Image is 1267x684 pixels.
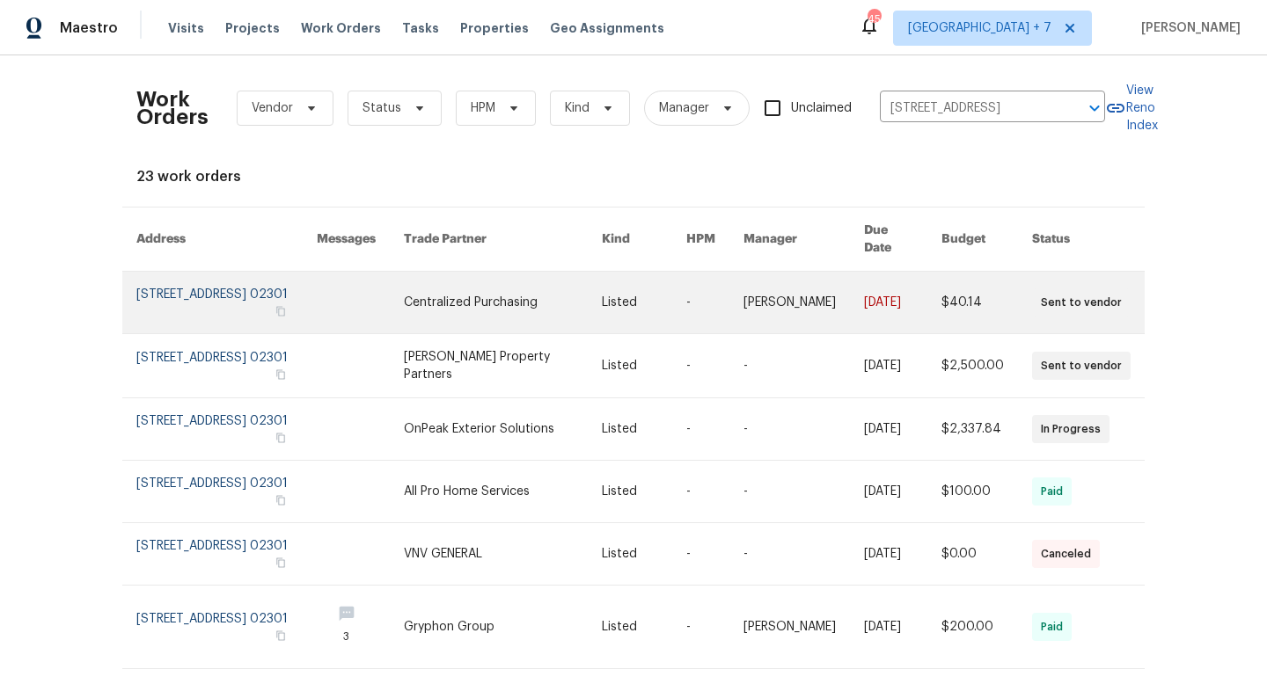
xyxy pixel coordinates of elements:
span: Projects [225,19,280,37]
td: - [672,272,729,334]
span: Tasks [402,22,439,34]
td: - [672,523,729,586]
th: Status [1018,207,1145,272]
td: [PERSON_NAME] Property Partners [390,334,588,398]
td: - [729,334,850,398]
th: Budget [927,207,1018,272]
span: Maestro [60,19,118,37]
td: [PERSON_NAME] [729,272,850,334]
span: Vendor [252,99,293,117]
th: Due Date [850,207,927,272]
td: VNV GENERAL [390,523,588,586]
th: Kind [588,207,672,272]
td: Listed [588,461,672,523]
button: Copy Address [273,492,289,508]
td: Listed [588,398,672,461]
td: [PERSON_NAME] [729,586,850,669]
span: Kind [565,99,590,117]
th: Address [122,207,303,272]
td: - [672,461,729,523]
div: 23 work orders [136,168,1131,186]
span: Geo Assignments [550,19,664,37]
button: Copy Address [273,628,289,644]
button: Open [1082,96,1107,120]
td: Centralized Purchasing [390,272,588,334]
td: Listed [588,523,672,586]
td: Gryphon Group [390,586,588,669]
td: Listed [588,272,672,334]
th: HPM [672,207,729,272]
td: - [672,586,729,669]
td: All Pro Home Services [390,461,588,523]
td: Listed [588,586,672,669]
th: Messages [303,207,390,272]
button: Copy Address [273,367,289,382]
button: Copy Address [273,555,289,571]
span: Visits [168,19,204,37]
span: [PERSON_NAME] [1134,19,1241,37]
span: Work Orders [301,19,381,37]
span: HPM [471,99,495,117]
td: - [672,398,729,461]
span: Properties [460,19,529,37]
a: View Reno Index [1105,82,1158,135]
th: Trade Partner [390,207,588,272]
td: Listed [588,334,672,398]
span: Status [363,99,401,117]
h2: Work Orders [136,91,209,126]
td: OnPeak Exterior Solutions [390,398,588,461]
td: - [729,523,850,586]
button: Copy Address [273,430,289,446]
td: - [672,334,729,398]
button: Copy Address [273,303,289,319]
div: 45 [868,11,880,28]
td: - [729,461,850,523]
th: Manager [729,207,850,272]
input: Enter in an address [880,95,1056,122]
span: [GEOGRAPHIC_DATA] + 7 [908,19,1051,37]
span: Unclaimed [791,99,852,118]
span: Manager [659,99,709,117]
td: - [729,398,850,461]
